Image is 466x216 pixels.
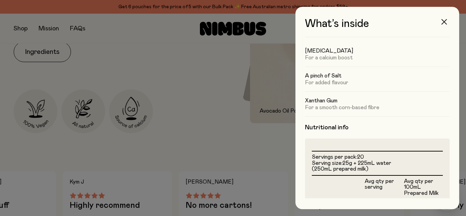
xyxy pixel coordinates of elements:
[305,72,450,79] h5: A pinch of Salt
[364,175,404,200] th: Avg qty per serving
[312,154,443,160] li: Servings per pack:
[305,18,450,37] h3: What’s inside
[305,47,450,54] h5: [MEDICAL_DATA]
[357,154,364,160] span: 20
[305,124,450,132] h4: Nutritional info
[305,54,450,61] p: For a calcium boost
[404,175,443,200] th: Avg qty per 100mL Prepared Milk
[312,160,391,172] span: 25g + 225mL water (250mL prepared milk)
[305,97,450,104] h5: Xanthan Gum
[305,79,450,86] p: For added flavour
[312,160,443,172] li: Serving size:
[305,104,450,111] p: For a smooth corn-based fibre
